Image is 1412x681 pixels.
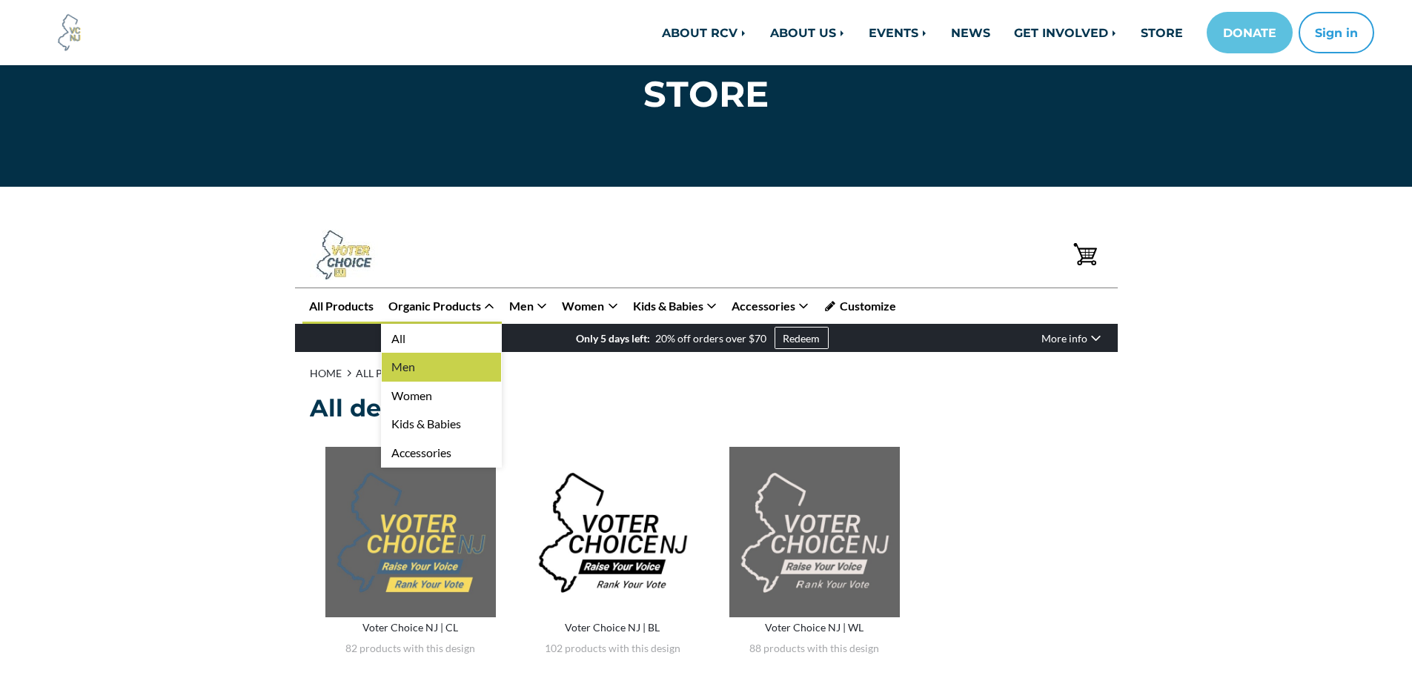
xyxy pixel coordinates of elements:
[775,327,829,349] button: Redeem
[310,394,1110,422] h1: All designs
[1041,330,1087,346] span: More info
[729,447,901,618] img: Voter Choice NJ | WL - Men's Premium T-Shirt
[1129,18,1195,47] a: STORE
[325,447,497,618] img: Voter Choice NJ | CL - Men's Premium T-Shirt
[382,325,501,353] a: All
[302,288,381,324] a: All Products
[1041,328,1103,349] button: More info
[758,18,857,47] a: ABOUT US
[527,447,698,618] img: Voter Choice NJ | BL - Men's Premium T-Shirt
[729,620,901,635] div: Voter Choice NJ | WL
[310,367,342,379] a: Home
[1299,12,1374,53] button: Sign in or sign up
[310,230,378,280] img: Voter Choice NJ
[295,352,1118,394] nav: Breadcrumb
[725,288,817,324] a: Accessories
[650,18,758,47] a: ABOUT RCV
[1207,12,1293,53] a: DONATE
[527,640,698,656] div: 102 products with this design
[382,353,501,381] a: Men
[325,620,497,635] div: Voter Choice NJ | CL
[817,288,903,324] a: Customize
[325,640,497,656] div: 82 products with this design
[382,439,501,467] a: Accessories
[400,73,1012,116] h1: STORE
[382,382,501,410] a: Women
[381,288,502,324] a: Organic Products
[1002,18,1129,47] a: GET INVOLVED
[382,410,501,438] a: Kids & Babies
[729,640,901,656] div: 88 products with this design
[555,288,626,324] a: Women
[626,288,724,324] a: Kids & Babies
[527,620,698,635] div: Voter Choice NJ | BL
[655,330,766,346] div: 20% off orders over $70
[502,288,554,324] a: Men
[356,367,431,379] a: All Products
[857,18,939,47] a: EVENTS
[939,18,1002,47] a: NEWS
[576,330,650,346] div: Only 5 days left:
[50,13,90,53] img: Voter Choice NJ
[389,12,1374,53] nav: Main navigation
